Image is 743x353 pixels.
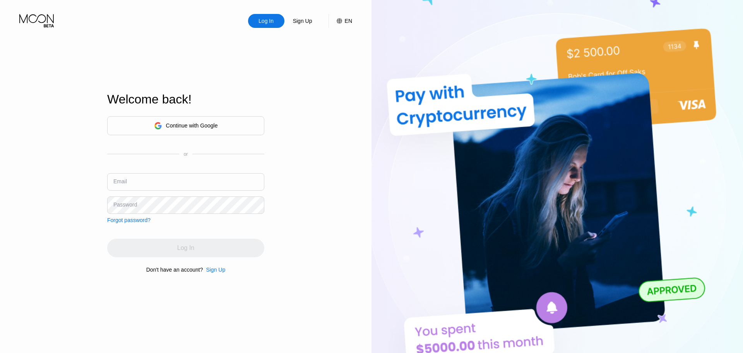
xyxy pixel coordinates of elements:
div: Sign Up [292,17,313,25]
div: Sign Up [206,267,225,273]
div: Don't have an account? [146,267,203,273]
div: Email [113,178,127,184]
div: Log In [258,17,274,25]
div: Welcome back! [107,92,264,107]
div: Forgot password? [107,217,151,223]
div: Sign Up [284,14,321,28]
div: Continue with Google [107,116,264,135]
div: Continue with Google [166,122,218,129]
div: Sign Up [203,267,225,273]
div: Log In [248,14,284,28]
div: or [184,152,188,157]
div: EN [329,14,352,28]
div: Password [113,201,137,208]
div: EN [345,18,352,24]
